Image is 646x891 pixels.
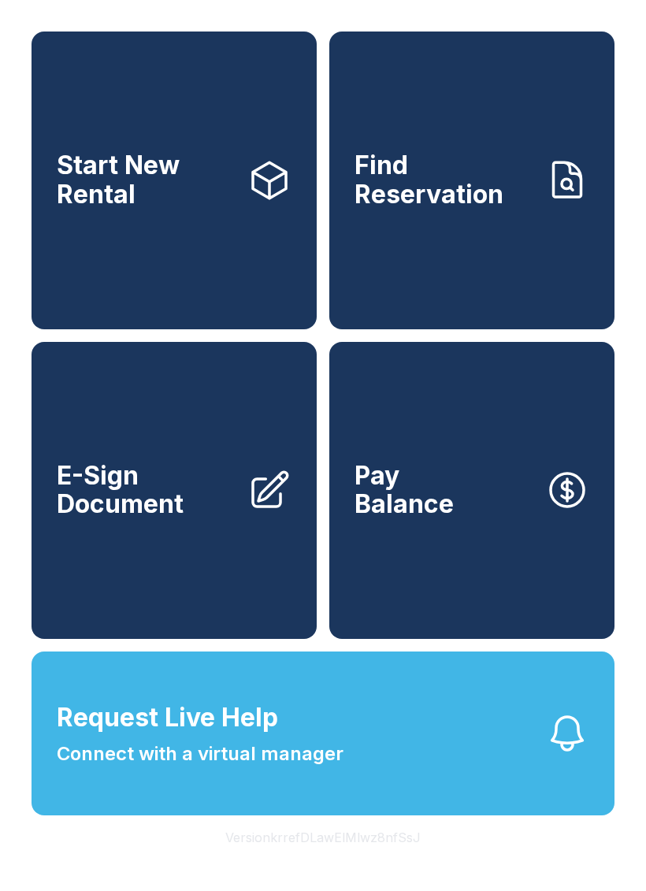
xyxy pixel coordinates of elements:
a: Find Reservation [329,32,614,329]
span: Connect with a virtual manager [57,740,343,768]
button: Request Live HelpConnect with a virtual manager [32,652,614,815]
span: Pay Balance [355,462,454,519]
a: E-Sign Document [32,342,317,640]
button: PayBalance [329,342,614,640]
span: Request Live Help [57,699,278,737]
a: Start New Rental [32,32,317,329]
span: E-Sign Document [57,462,235,519]
span: Start New Rental [57,151,235,209]
button: VersionkrrefDLawElMlwz8nfSsJ [213,815,433,859]
span: Find Reservation [355,151,533,209]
